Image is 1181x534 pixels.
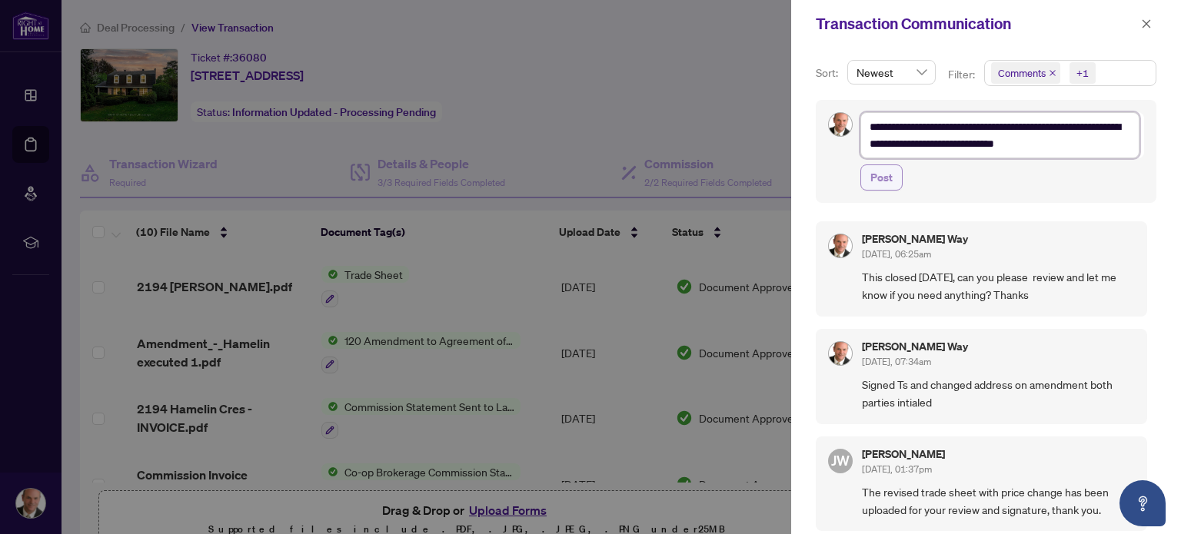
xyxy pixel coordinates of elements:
[862,268,1135,304] span: This closed [DATE], can you please review and let me know if you need anything? Thanks
[1141,18,1152,29] span: close
[816,12,1136,35] div: Transaction Communication
[1076,65,1089,81] div: +1
[829,113,852,136] img: Profile Icon
[862,341,968,352] h5: [PERSON_NAME] Way
[816,65,841,81] p: Sort:
[870,165,893,190] span: Post
[862,248,931,260] span: [DATE], 06:25am
[831,449,850,471] span: JW
[857,61,927,84] span: Newest
[862,483,1135,519] span: The revised trade sheet with price change has been uploaded for your review and signature, thank ...
[1119,480,1166,526] button: Open asap
[991,62,1060,84] span: Comments
[948,66,977,83] p: Filter:
[862,376,1135,412] span: Signed Ts and changed address on amendment both parties intialed
[862,463,932,475] span: [DATE], 01:37pm
[998,65,1046,81] span: Comments
[829,234,852,257] img: Profile Icon
[829,342,852,365] img: Profile Icon
[862,356,931,367] span: [DATE], 07:34am
[862,234,968,244] h5: [PERSON_NAME] Way
[1049,69,1056,77] span: close
[862,449,945,459] h5: [PERSON_NAME]
[860,164,903,191] button: Post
